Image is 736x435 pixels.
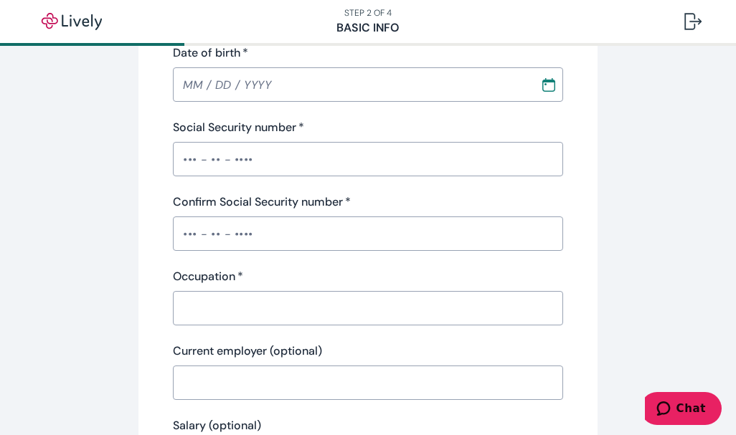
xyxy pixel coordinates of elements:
[173,417,261,434] label: Salary (optional)
[173,119,304,136] label: Social Security number
[173,145,563,173] input: ••• - •• - ••••
[645,392,722,428] iframe: Opens a widget where you can chat to one of our agents
[536,72,562,97] button: Choose date
[173,268,243,285] label: Occupation
[173,343,322,360] label: Current employer (optional)
[173,193,351,211] label: Confirm Social Security number
[173,70,530,99] input: MM / DD / YYYY
[173,219,563,248] input: ••• - •• - ••••
[673,4,713,39] button: Log out
[32,13,112,30] img: Lively
[173,44,248,62] label: Date of birth
[542,77,556,92] svg: Calendar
